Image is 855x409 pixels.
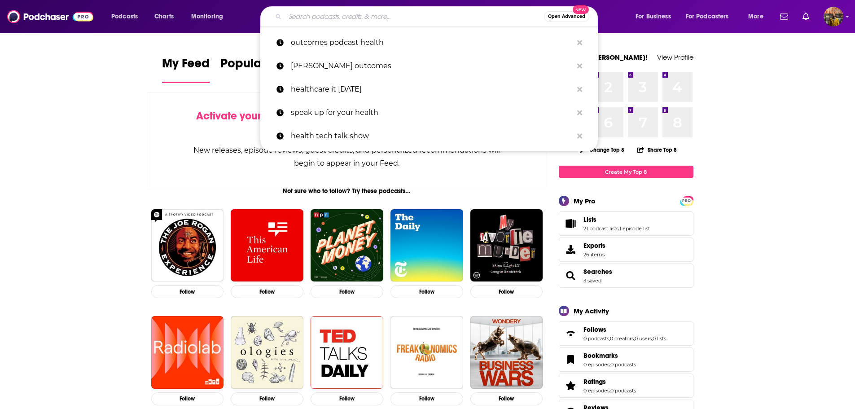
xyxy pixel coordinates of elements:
[390,209,463,282] img: The Daily
[562,353,580,366] a: Bookmarks
[583,277,601,284] a: 3 saved
[799,9,813,24] a: Show notifications dropdown
[311,285,383,298] button: Follow
[681,198,692,204] span: PRO
[573,5,589,14] span: New
[7,8,93,25] img: Podchaser - Follow, Share and Rate Podcasts
[291,54,573,78] p: Christina Y. Rodriguez outcomes
[559,237,693,262] a: Exports
[562,269,580,282] a: Searches
[193,110,501,136] div: by following Podcasts, Creators, Lists, and other Users!
[583,242,605,250] span: Exports
[111,10,138,23] span: Podcasts
[311,209,383,282] a: Planet Money
[559,374,693,398] span: Ratings
[609,361,610,368] span: ,
[470,316,543,389] img: Business Wars
[548,14,585,19] span: Open Advanced
[609,335,610,342] span: ,
[583,215,596,224] span: Lists
[653,335,666,342] a: 0 lists
[574,144,630,155] button: Change Top 8
[559,53,648,62] a: Welcome [PERSON_NAME]!
[470,285,543,298] button: Follow
[583,352,618,360] span: Bookmarks
[681,197,692,204] a: PRO
[634,335,635,342] span: ,
[609,387,610,394] span: ,
[637,141,677,158] button: Share Top 8
[151,209,224,282] a: The Joe Rogan Experience
[154,10,174,23] span: Charts
[583,215,650,224] a: Lists
[657,53,693,62] a: View Profile
[151,392,224,405] button: Follow
[562,327,580,340] a: Follows
[291,78,573,101] p: healthcare it today
[559,347,693,372] span: Bookmarks
[231,209,303,282] img: This American Life
[260,31,598,54] a: outcomes podcast health
[291,124,573,148] p: health tech talk show
[390,316,463,389] a: Freakonomics Radio
[191,10,223,23] span: Monitoring
[260,78,598,101] a: healthcare it [DATE]
[162,56,210,83] a: My Feed
[824,7,843,26] img: User Profile
[562,379,580,392] a: Ratings
[231,392,303,405] button: Follow
[824,7,843,26] button: Show profile menu
[151,316,224,389] img: Radiolab
[583,378,606,386] span: Ratings
[559,321,693,346] span: Follows
[742,9,775,24] button: open menu
[583,352,636,360] a: Bookmarks
[680,9,742,24] button: open menu
[148,187,547,195] div: Not sure who to follow? Try these podcasts...
[583,378,636,386] a: Ratings
[583,225,618,232] a: 21 podcast lists
[610,361,636,368] a: 0 podcasts
[544,11,589,22] button: Open AdvancedNew
[162,56,210,76] span: My Feed
[231,285,303,298] button: Follow
[618,225,619,232] span: ,
[559,211,693,236] span: Lists
[220,56,297,83] a: Popular Feed
[470,209,543,282] img: My Favorite Murder with Karen Kilgariff and Georgia Hardstark
[105,9,149,24] button: open menu
[260,124,598,148] a: health tech talk show
[285,9,544,24] input: Search podcasts, credits, & more...
[583,325,666,334] a: Follows
[610,387,636,394] a: 0 podcasts
[583,268,612,276] a: Searches
[748,10,763,23] span: More
[776,9,792,24] a: Show notifications dropdown
[390,285,463,298] button: Follow
[151,285,224,298] button: Follow
[185,9,235,24] button: open menu
[583,387,609,394] a: 0 episodes
[583,325,606,334] span: Follows
[149,9,179,24] a: Charts
[231,316,303,389] img: Ologies with Alie Ward
[311,316,383,389] img: TED Talks Daily
[583,335,609,342] a: 0 podcasts
[583,361,609,368] a: 0 episodes
[636,10,671,23] span: For Business
[562,243,580,256] span: Exports
[311,392,383,405] button: Follow
[635,335,652,342] a: 0 users
[629,9,682,24] button: open menu
[220,56,297,76] span: Popular Feed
